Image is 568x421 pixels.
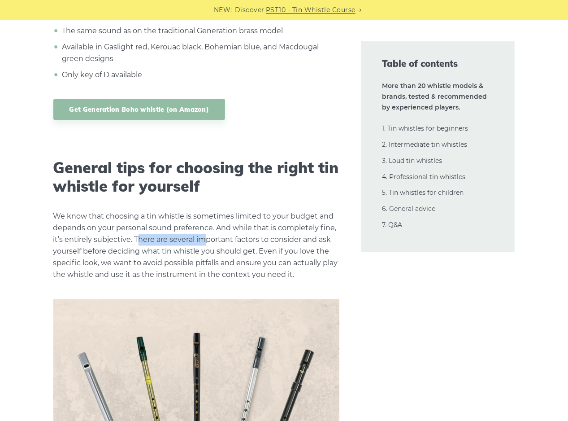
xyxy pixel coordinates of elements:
[382,189,464,197] a: 5. Tin whistles for children
[53,159,339,196] h2: General tips for choosing the right tin whistle for yourself
[382,57,494,70] span: Table of contents
[214,5,232,15] span: NEW:
[382,205,436,213] a: 6. General advice
[60,25,339,37] li: The same sound as on the traditional Generation brass model
[60,69,339,81] li: Only key of D available
[266,5,356,15] a: PST10 - Tin Whistle Course
[60,41,339,65] li: Available in Gaslight red, Kerouac black, Bohemian blue, and Macdougal green designs
[382,124,468,132] a: 1. Tin whistles for beginners
[382,173,466,181] a: 4. Professional tin whistles
[53,210,339,281] p: We know that choosing a tin whistle is sometimes limited to your budget and depends on your perso...
[53,99,225,120] a: Get Generation Boho whistle (on Amazon)
[382,221,403,229] a: 7. Q&A
[382,82,487,111] strong: More than 20 whistle models & brands, tested & recommended by experienced players.
[382,140,468,149] a: 2. Intermediate tin whistles
[235,5,264,15] span: Discover
[382,157,442,165] a: 3. Loud tin whistles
